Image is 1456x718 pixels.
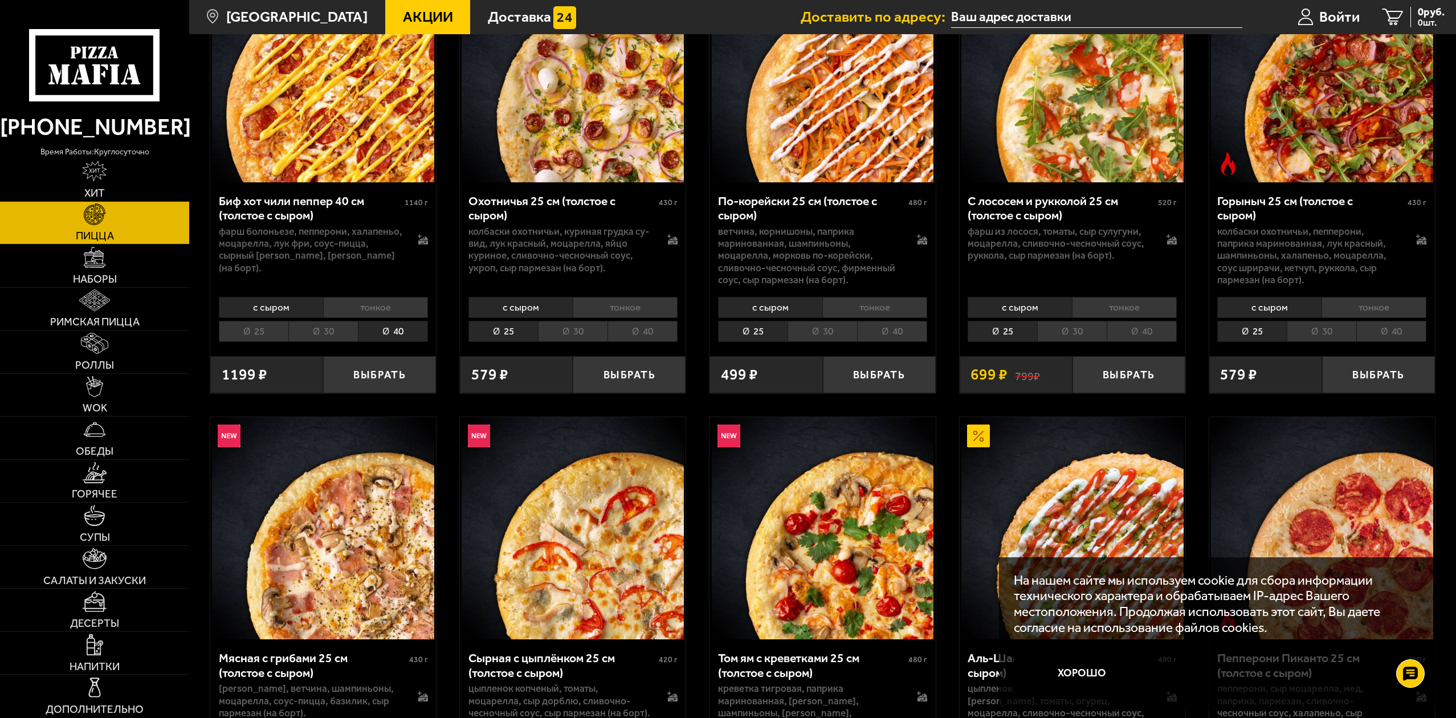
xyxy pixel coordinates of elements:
[538,321,607,342] li: 30
[468,226,652,274] p: колбаски охотничьи, куриная грудка су-вид, лук красный, моцарелла, яйцо куриное, сливочно-чесночн...
[409,655,428,664] span: 430 г
[488,10,551,25] span: Доставка
[967,425,990,447] img: Акционный
[1072,356,1185,393] button: Выбрать
[43,576,146,586] span: Салаты и закуски
[1014,650,1151,696] button: Хорошо
[468,194,656,223] div: Охотничья 25 см (толстое с сыром)
[709,417,935,639] a: НовинкаТом ям с креветками 25 см (толстое с сыром)
[968,321,1037,342] li: 25
[1217,297,1322,318] li: с сыром
[76,446,113,457] span: Обеды
[1217,152,1239,175] img: Острое блюдо
[471,367,508,382] span: 579 ₽
[659,198,678,207] span: 430 г
[210,417,436,639] a: НовинкаМясная с грибами 25 см (толстое с сыром)
[70,662,120,672] span: Напитки
[717,425,740,447] img: Новинка
[218,425,240,447] img: Новинка
[718,297,822,318] li: с сыром
[968,194,1155,223] div: С лососем и рукколой 25 см (толстое с сыром)
[788,321,857,342] li: 30
[721,367,758,382] span: 499 ₽
[1322,297,1426,318] li: тонкое
[823,356,936,393] button: Выбрать
[468,651,656,680] div: Сырная с цыплёнком 25 см (толстое с сыром)
[960,417,1185,639] a: АкционныйАль-Шам 25 см (толстое с сыром)
[1287,321,1356,342] li: 30
[968,226,1151,262] p: фарш из лосося, томаты, сыр сулугуни, моцарелла, сливочно-чесночный соус, руккола, сыр пармезан (...
[1418,18,1445,27] span: 0 шт.
[718,651,906,680] div: Том ям с креветками 25 см (толстое с сыром)
[718,226,902,286] p: ветчина, корнишоны, паприка маринованная, шампиньоны, моцарелла, морковь по-корейски, сливочно-че...
[73,274,117,285] span: Наборы
[607,321,678,342] li: 40
[226,10,368,25] span: [GEOGRAPHIC_DATA]
[323,356,436,393] button: Выбрать
[219,651,406,680] div: Мясная с грибами 25 см (толстое с сыром)
[405,198,428,207] span: 1140 г
[75,360,114,371] span: Роллы
[219,321,288,342] li: 25
[1158,198,1177,207] span: 520 г
[1322,356,1435,393] button: Выбрать
[718,194,906,223] div: По-корейски 25 см (толстое с сыром)
[288,321,358,342] li: 30
[468,425,491,447] img: Новинка
[80,532,110,543] span: Супы
[1072,297,1177,318] li: тонкое
[1319,10,1360,25] span: Войти
[1209,417,1435,639] a: Острое блюдоПепперони Пиканто 25 см (толстое с сыром)
[1418,7,1445,18] span: 0 руб.
[659,655,678,664] span: 420 г
[908,198,927,207] span: 480 г
[50,317,140,328] span: Римская пицца
[573,356,686,393] button: Выбрать
[84,188,105,199] span: Хит
[219,297,323,318] li: с сыром
[968,651,1155,680] div: Аль-Шам 25 см (толстое с сыром)
[212,417,434,639] img: Мясная с грибами 25 см (толстое с сыром)
[908,655,927,664] span: 480 г
[1037,321,1107,342] li: 30
[1220,367,1257,382] span: 579 ₽
[1211,417,1433,639] img: Пепперони Пиканто 25 см (толстое с сыром)
[219,194,402,223] div: Биф хот чили пеппер 40 см (толстое с сыром)
[1408,198,1426,207] span: 430 г
[219,226,402,274] p: фарш болоньезе, пепперони, халапеньо, моцарелла, лук фри, соус-пицца, сырный [PERSON_NAME], [PERS...
[951,7,1242,28] input: Ваш адрес доставки
[70,618,119,629] span: Десерты
[323,297,428,318] li: тонкое
[468,321,538,342] li: 25
[573,297,678,318] li: тонкое
[801,10,951,25] span: Доставить по адресу:
[961,417,1184,639] img: Аль-Шам 25 см (толстое с сыром)
[1217,226,1401,286] p: колбаски Охотничьи, пепперони, паприка маринованная, лук красный, шампиньоны, халапеньо, моцарелл...
[403,10,453,25] span: Акции
[83,403,107,414] span: WOK
[76,231,114,242] span: Пицца
[718,321,788,342] li: 25
[1217,194,1405,223] div: Горыныч 25 см (толстое с сыром)
[822,297,927,318] li: тонкое
[460,417,686,639] a: НовинкаСырная с цыплёнком 25 см (толстое с сыром)
[1014,573,1413,635] p: На нашем сайте мы используем cookie для сбора информации технического характера и обрабатываем IP...
[222,367,267,382] span: 1199 ₽
[968,297,1072,318] li: с сыром
[462,417,684,639] img: Сырная с цыплёнком 25 см (толстое с сыром)
[970,367,1008,382] span: 699 ₽
[712,417,934,639] img: Том ям с креветками 25 см (толстое с сыром)
[857,321,927,342] li: 40
[1217,321,1287,342] li: 25
[358,321,428,342] li: 40
[46,704,144,715] span: Дополнительно
[553,6,576,29] img: 15daf4d41897b9f0e9f617042186c801.svg
[1107,321,1177,342] li: 40
[468,297,573,318] li: с сыром
[72,489,117,500] span: Горячее
[1015,367,1040,382] s: 799 ₽
[1356,321,1426,342] li: 40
